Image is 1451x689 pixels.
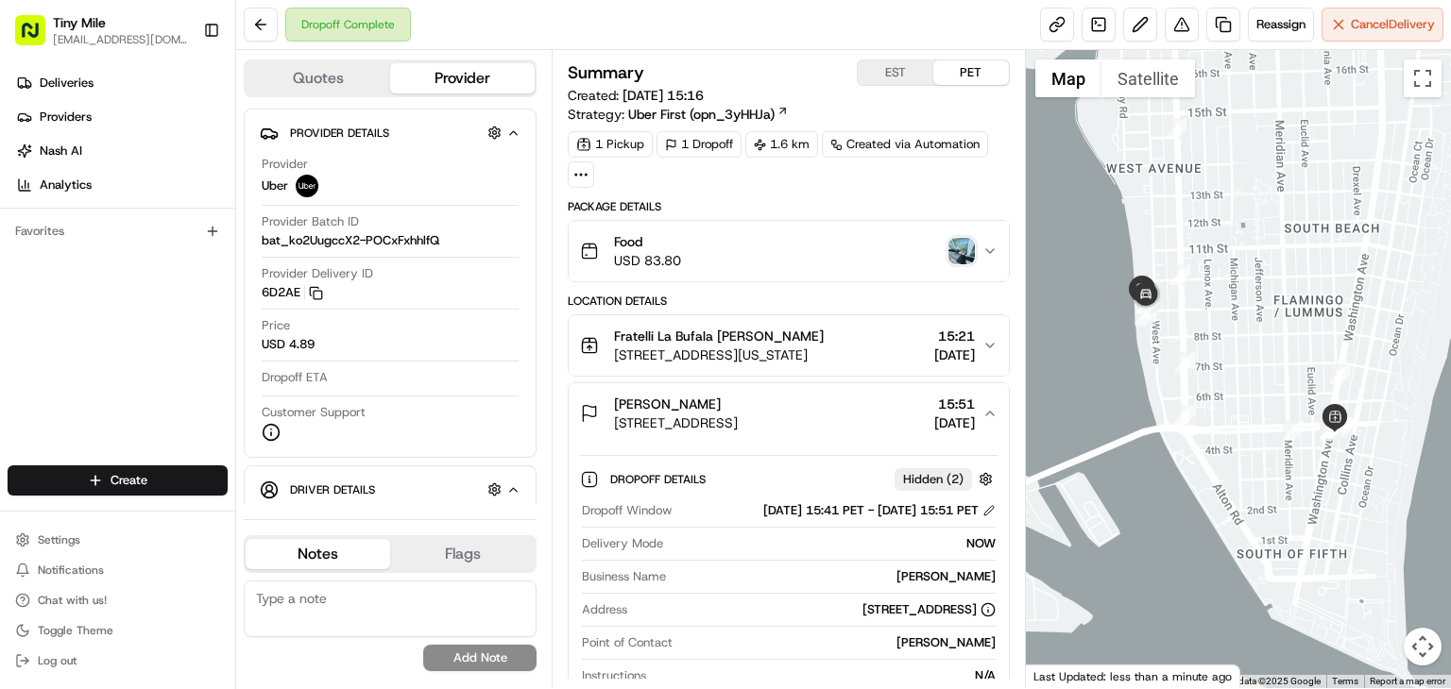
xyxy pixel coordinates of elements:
[657,131,742,158] div: 1 Dropoff
[582,535,663,552] span: Delivery Mode
[895,467,998,491] button: Hidden (2)
[569,383,1009,444] button: [PERSON_NAME][STREET_ADDRESS]15:51[DATE]
[262,369,328,386] span: Dropoff ETA
[948,238,975,264] img: photo_proof_of_delivery image
[568,86,704,105] span: Created:
[568,294,1010,309] div: Location Details
[1322,8,1443,42] button: CancelDelivery
[680,634,996,651] div: [PERSON_NAME]
[1101,59,1195,97] button: Show satellite imagery
[568,131,653,158] div: 1 Pickup
[614,251,681,270] span: USD 83.80
[53,32,188,47] button: [EMAIL_ADDRESS][DOMAIN_NAME]
[38,532,80,547] span: Settings
[1332,676,1358,686] a: Terms
[654,667,996,684] div: N/A
[111,472,147,489] span: Create
[1330,363,1351,384] div: 16
[8,136,235,166] a: Nash AI
[628,105,789,124] a: Uber First (opn_3yHHJa)
[858,60,933,85] button: EST
[290,482,375,497] span: Driver Details
[1256,16,1306,33] span: Reassign
[8,617,228,644] button: Toggle Theme
[38,593,107,608] span: Chat with us!
[614,413,738,432] span: [STREET_ADDRESS]
[1404,59,1442,97] button: Toggle fullscreen view
[614,395,721,413] span: [PERSON_NAME]
[610,472,709,487] span: Dropoff Details
[1218,676,1321,686] span: Map data ©2025 Google
[8,647,228,674] button: Log out
[38,653,77,668] span: Log out
[1351,16,1435,33] span: Cancel Delivery
[40,109,92,126] span: Providers
[614,345,824,364] span: [STREET_ADDRESS][US_STATE]
[1031,664,1093,688] a: Open this area in Google Maps (opens a new window)
[262,177,288,194] span: Uber
[262,404,366,421] span: Customer Support
[246,63,390,93] button: Quotes
[1026,664,1240,688] div: Last Updated: less than a minute ago
[8,216,228,246] div: Favorites
[1320,418,1340,439] div: 13
[246,539,390,569] button: Notes
[1330,417,1351,438] div: 12
[934,395,975,413] span: 15:51
[569,221,1009,281] button: FoodUSD 83.80photo_proof_of_delivery image
[8,557,228,583] button: Notifications
[1320,420,1340,441] div: 15
[1332,417,1353,438] div: 8
[1035,59,1101,97] button: Show street map
[262,213,359,230] span: Provider Batch ID
[671,535,996,552] div: NOW
[903,471,964,488] span: Hidden ( 2 )
[40,143,82,160] span: Nash AI
[934,327,975,345] span: 15:21
[262,265,373,282] span: Provider Delivery ID
[390,539,535,569] button: Flags
[582,568,666,585] span: Business Name
[933,60,1009,85] button: PET
[8,465,228,496] button: Create
[1404,628,1442,665] button: Map camera controls
[582,601,627,618] span: Address
[262,336,315,353] span: USD 4.89
[262,317,290,334] span: Price
[934,413,975,432] span: [DATE]
[628,105,775,124] span: Uber First (opn_3yHHJa)
[290,126,389,141] span: Provider Details
[1169,264,1190,285] div: 5
[763,502,996,519] div: [DATE] 15:41 PET - [DATE] 15:51 PET
[582,667,646,684] span: Instructions
[822,131,988,158] a: Created via Automation
[569,315,1009,376] button: Fratelli La Bufala [PERSON_NAME][STREET_ADDRESS][US_STATE]15:21[DATE]
[8,8,196,53] button: Tiny Mile[EMAIL_ADDRESS][DOMAIN_NAME]
[745,131,818,158] div: 1.6 km
[1031,664,1093,688] img: Google
[262,284,323,301] button: 6D2AE
[1370,676,1445,686] a: Report a map error
[260,117,521,148] button: Provider Details
[614,232,681,251] span: Food
[40,75,94,92] span: Deliveries
[568,199,1010,214] div: Package Details
[8,527,228,553] button: Settings
[582,634,673,651] span: Point of Contact
[623,87,704,104] span: [DATE] 15:16
[1135,305,1155,326] div: 20
[260,474,521,505] button: Driver Details
[862,601,996,618] div: [STREET_ADDRESS]
[614,327,824,345] span: Fratelli La Bufala [PERSON_NAME]
[38,623,113,638] span: Toggle Theme
[568,64,644,81] h3: Summary
[53,13,106,32] button: Tiny Mile
[262,232,439,249] span: bat_ko2UugccX2-POCxFxhhlfQ
[568,105,789,124] div: Strategy:
[38,563,104,578] span: Notifications
[1166,118,1186,139] div: 4
[1248,8,1314,42] button: Reassign
[8,68,235,98] a: Deliveries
